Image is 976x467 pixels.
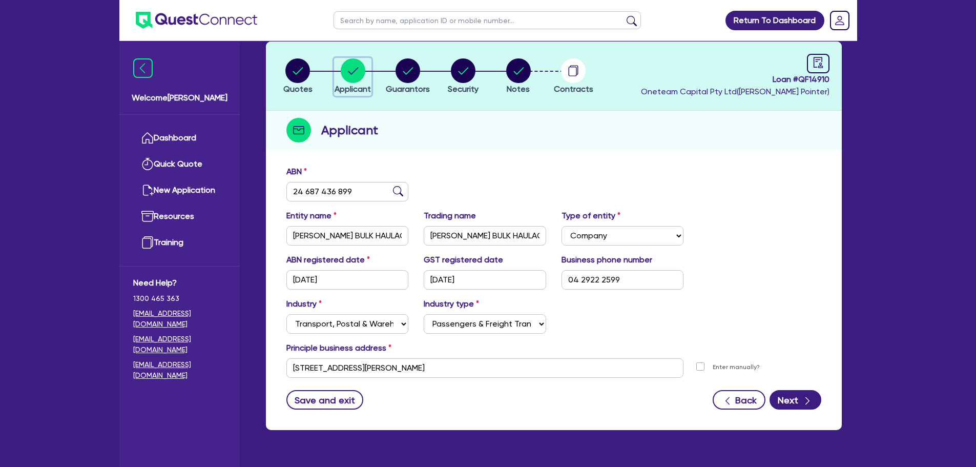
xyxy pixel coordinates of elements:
[286,166,307,178] label: ABN
[133,125,226,151] a: Dashboard
[813,57,824,68] span: audit
[286,210,337,222] label: Entity name
[136,12,257,29] img: quest-connect-logo-blue
[447,58,479,96] button: Security
[286,390,364,410] button: Save and exit
[335,84,371,94] span: Applicant
[385,58,430,96] button: Guarantors
[554,84,593,94] span: Contracts
[133,334,226,355] a: [EMAIL_ADDRESS][DOMAIN_NAME]
[286,254,370,266] label: ABN registered date
[713,362,760,372] label: Enter manually?
[424,270,546,290] input: DD / MM / YYYY
[283,58,313,96] button: Quotes
[141,184,154,196] img: new-application
[448,84,479,94] span: Security
[641,87,829,96] span: Oneteam Capital Pty Ltd ( [PERSON_NAME] Pointer )
[386,84,430,94] span: Guarantors
[393,186,403,196] img: abn-lookup icon
[424,298,479,310] label: Industry type
[133,230,226,256] a: Training
[725,11,824,30] a: Return To Dashboard
[141,158,154,170] img: quick-quote
[133,277,226,289] span: Need Help?
[286,118,311,143] img: step-icon
[141,236,154,249] img: training
[286,342,391,354] label: Principle business address
[133,204,226,230] a: Resources
[133,177,226,204] a: New Application
[286,270,409,290] input: DD / MM / YYYY
[826,7,853,34] a: Dropdown toggle
[286,298,322,310] label: Industry
[506,58,531,96] button: Notes
[507,84,530,94] span: Notes
[133,308,226,330] a: [EMAIL_ADDRESS][DOMAIN_NAME]
[424,254,503,266] label: GST registered date
[424,210,476,222] label: Trading name
[283,84,313,94] span: Quotes
[321,121,378,139] h2: Applicant
[132,92,227,104] span: Welcome [PERSON_NAME]
[713,390,765,410] button: Back
[562,254,652,266] label: Business phone number
[133,359,226,381] a: [EMAIL_ADDRESS][DOMAIN_NAME]
[334,58,371,96] button: Applicant
[770,390,821,410] button: Next
[334,11,641,29] input: Search by name, application ID or mobile number...
[641,73,829,86] span: Loan # QF14910
[807,54,829,73] a: audit
[133,58,153,78] img: icon-menu-close
[553,58,594,96] button: Contracts
[133,293,226,304] span: 1300 465 363
[562,210,620,222] label: Type of entity
[133,151,226,177] a: Quick Quote
[141,210,154,222] img: resources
